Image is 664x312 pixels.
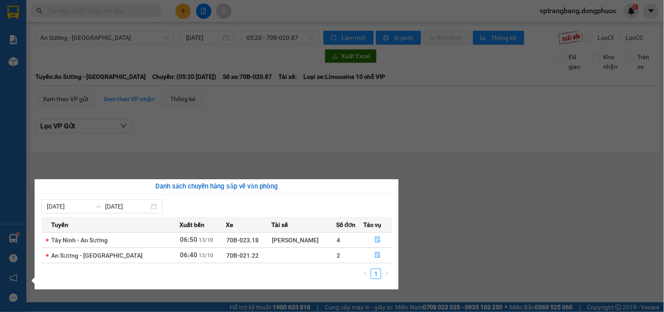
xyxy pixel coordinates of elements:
button: file-done [364,248,391,262]
span: An Sương - [GEOGRAPHIC_DATA] [51,252,143,259]
span: 2 [337,252,340,259]
div: Danh sách chuyến hàng sắp về văn phòng [42,181,392,192]
input: Đến ngày [105,202,149,211]
span: file-done [375,252,381,259]
li: Previous Page [360,269,371,279]
span: Xuất bến [180,220,205,230]
li: 1 [371,269,381,279]
span: file-done [375,237,381,244]
button: file-done [364,233,391,247]
span: right [384,271,389,276]
li: Next Page [381,269,392,279]
span: Tuyến [51,220,68,230]
span: 06:40 [180,251,198,259]
a: 1 [371,269,381,279]
span: Số đơn [336,220,356,230]
span: 13/10 [199,237,214,243]
span: swap-right [95,203,102,210]
span: left [363,271,368,276]
span: Tác vụ [363,220,381,230]
span: 06:50 [180,236,198,244]
span: Xe [226,220,234,230]
span: 70B-021.22 [227,252,259,259]
button: left [360,269,371,279]
span: 70B-023.18 [227,237,259,244]
span: to [95,203,102,210]
span: 13/10 [199,252,214,259]
div: [PERSON_NAME] [272,235,336,245]
span: Tài xế [271,220,288,230]
button: right [381,269,392,279]
span: 4 [337,237,340,244]
span: Tây Ninh - An Sương [51,237,108,244]
input: Từ ngày [47,202,91,211]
